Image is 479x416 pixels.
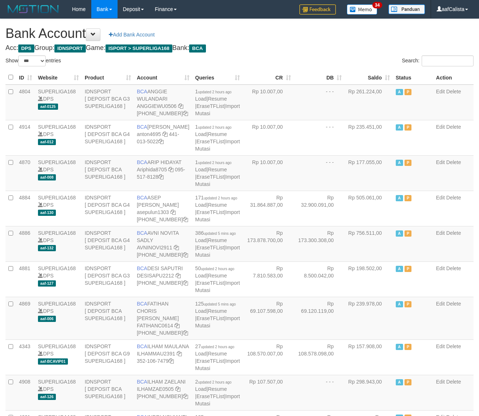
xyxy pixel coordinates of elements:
td: Rp 235.451,00 [345,120,393,155]
td: ANGGIE WULANDARI [PHONE_NUMBER] [134,85,192,120]
span: 125 [195,301,236,307]
span: BCA [137,265,147,271]
span: updated 2 hours ago [201,267,234,271]
span: Active [396,266,403,272]
a: Copy 4062280135 to clipboard [183,252,188,258]
td: 4869 [16,297,35,339]
td: Rp 69.120.119,00 [294,297,345,339]
a: Load [195,202,207,208]
a: SUPERLIGA168 [38,195,76,201]
td: Rp 157.908,00 [345,339,393,375]
td: - - - [294,120,345,155]
a: EraseTFList [196,393,224,399]
span: aaf-127 [38,280,56,287]
a: asepulun1303 [137,209,169,215]
a: Copy DESISAPU2212 to clipboard [176,273,181,279]
a: Import Mutasi [195,139,240,152]
span: | | | [195,230,240,258]
span: 1 [195,89,232,94]
a: Resume [208,237,227,243]
span: aaf-130 [38,210,56,216]
img: Feedback.jpg [299,4,336,15]
a: EraseTFList [196,315,224,321]
td: Rp 32.900.091,00 [294,191,345,226]
img: MOTION_logo.png [5,4,61,15]
td: Rp 8.500.042,00 [294,261,345,297]
span: BCA [137,124,147,130]
span: Paused [405,266,412,272]
a: Resume [208,167,227,172]
td: Rp 173.878.700,00 [243,226,294,261]
a: Copy anton4695 to clipboard [162,131,168,137]
a: Import Mutasi [195,245,240,258]
span: updated 2 hours ago [198,380,231,384]
span: updated 2 hours ago [198,125,231,129]
th: Website: activate to sort column ascending [35,70,82,85]
a: Delete [446,301,461,307]
a: Delete [446,379,461,385]
span: Active [396,195,403,201]
td: DPS [35,226,82,261]
a: Import Mutasi [195,358,240,371]
a: Load [195,96,207,102]
span: updated 5 mins ago [204,302,236,306]
a: Import Mutasi [195,103,240,116]
a: SUPERLIGA168 [38,343,76,349]
td: Rp 177.055,00 [345,155,393,191]
span: | | | [195,89,240,116]
a: Edit [436,89,445,94]
span: BCA [137,379,147,385]
a: Edit [436,379,445,385]
td: Rp 10.007,00 [243,120,294,155]
td: Rp 261.224,00 [345,85,393,120]
td: ILHAM ZAELANI [PHONE_NUMBER] [134,375,192,410]
span: IDNSPORT [54,44,86,53]
span: updated 2 hours ago [198,161,231,165]
td: Rp 505.061,00 [345,191,393,226]
a: Load [195,237,207,243]
span: 2 [195,379,232,385]
span: aaf-132 [38,245,56,251]
span: aaf-BCAVIP01 [38,358,68,365]
th: Status [393,70,433,85]
td: ASEP [PERSON_NAME] [PHONE_NUMBER] [134,191,192,226]
th: ID: activate to sort column ascending [16,70,35,85]
a: Resume [208,273,227,279]
td: Rp 173.300.308,00 [294,226,345,261]
th: DB: activate to sort column ascending [294,70,345,85]
span: Paused [405,379,412,385]
a: SUPERLIGA168 [38,230,76,236]
a: Copy 4062281875 to clipboard [183,217,188,222]
td: DPS [35,120,82,155]
td: 4914 [16,120,35,155]
a: Copy 0955178128 to clipboard [158,174,164,180]
span: BCA [137,159,147,165]
span: Active [396,344,403,350]
a: Copy 3521067479 to clipboard [169,358,174,364]
a: EraseTFList [196,103,224,109]
td: [PERSON_NAME] 441-013-5022 [134,120,192,155]
a: Edit [436,265,445,271]
a: Copy 4062280453 to clipboard [183,280,188,286]
td: Rp 239.978,00 [345,297,393,339]
span: Active [396,160,403,166]
span: | | | [195,124,240,152]
a: Delete [446,159,461,165]
a: EraseTFList [196,209,224,215]
td: DPS [35,339,82,375]
td: IDNSPORT [ DEPOSIT BCA G4 SUPERLIGA168 ] [82,120,134,155]
img: panduan.png [388,4,425,14]
a: SUPERLIGA168 [38,124,76,130]
td: IDNSPORT [ DEPOSIT BCA G3 SUPERLIGA168 ] [82,261,134,297]
td: 4870 [16,155,35,191]
span: 27 [195,343,234,349]
td: DPS [35,155,82,191]
span: 171 [195,195,237,201]
span: 1 [195,159,232,165]
td: ARIP HIDAYAT 095-517-8128 [134,155,192,191]
a: Delete [446,89,461,94]
span: Active [396,124,403,131]
a: EraseTFList [196,358,224,364]
a: anton4695 [137,131,161,137]
a: Edit [436,301,445,307]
